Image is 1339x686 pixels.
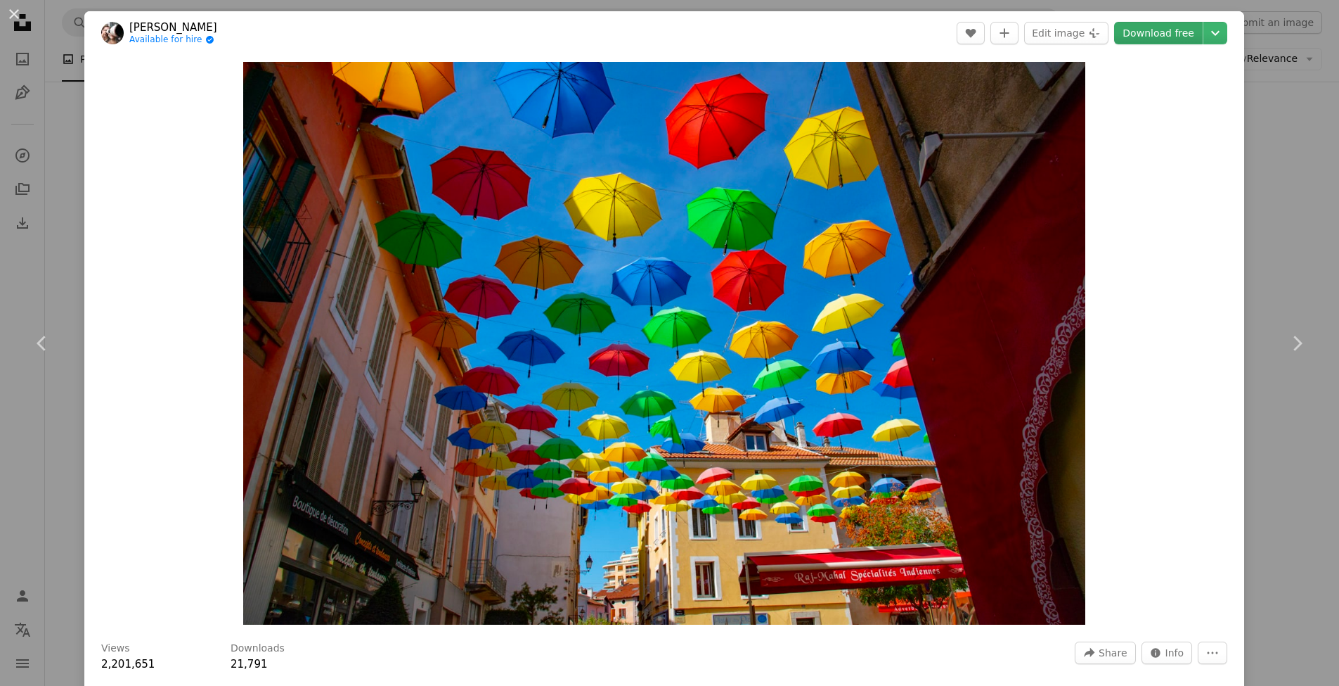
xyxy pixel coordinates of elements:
button: Like [957,22,985,44]
img: hanging umbrellas during daytime [243,62,1086,625]
button: Choose download size [1203,22,1227,44]
span: 2,201,651 [101,658,155,671]
button: More Actions [1198,642,1227,664]
button: Stats about this image [1141,642,1193,664]
span: 21,791 [231,658,268,671]
a: Available for hire [129,34,217,46]
button: Edit image [1024,22,1108,44]
button: Share this image [1075,642,1135,664]
button: Add to Collection [990,22,1018,44]
span: Share [1099,642,1127,663]
a: Download free [1114,22,1203,44]
span: Info [1165,642,1184,663]
h3: Downloads [231,642,285,656]
a: Next [1255,276,1339,411]
img: Go to Marvin Kuhn's profile [101,22,124,44]
a: [PERSON_NAME] [129,20,217,34]
h3: Views [101,642,130,656]
button: Zoom in on this image [243,62,1086,625]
